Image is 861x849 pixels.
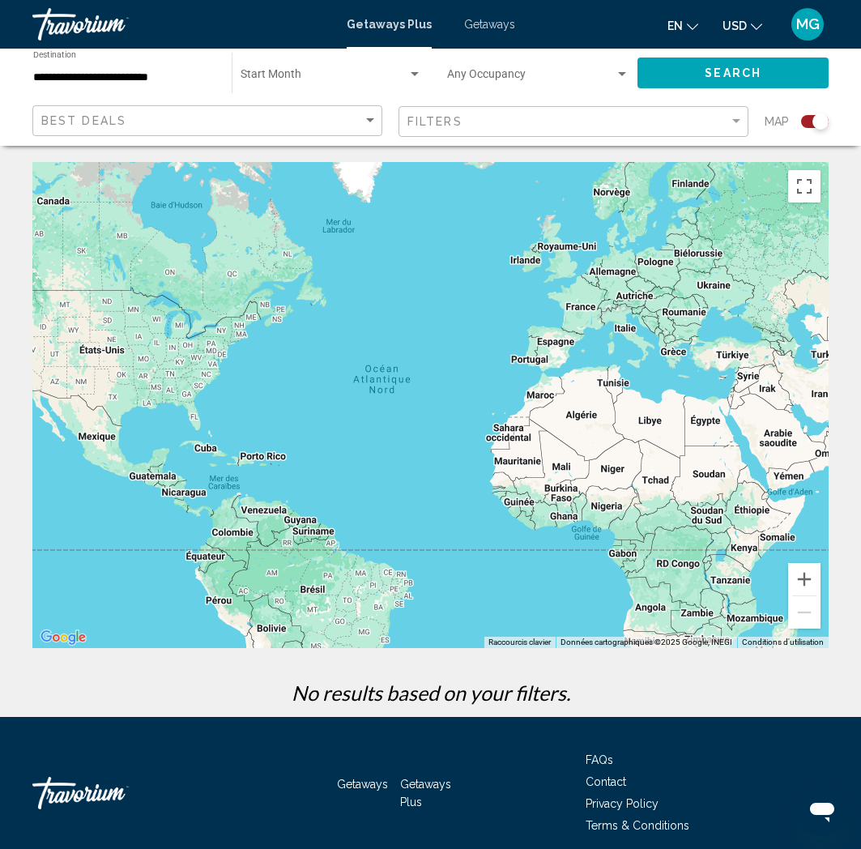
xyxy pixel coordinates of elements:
a: Terms & Conditions [586,819,689,832]
button: Change currency [722,14,762,37]
span: en [667,19,683,32]
a: Getaways Plus [400,778,451,808]
span: Données cartographiques ©2025 Google, INEGI [561,638,732,646]
span: MG [796,16,820,32]
a: Contact [586,775,626,788]
a: Travorium [32,8,330,41]
a: FAQs [586,753,613,766]
a: Getaways Plus [347,18,432,31]
button: Passer en plein écran [788,170,821,203]
button: Zoom avant [788,563,821,595]
button: Filter [399,105,748,139]
button: User Menu [786,7,829,41]
span: USD [722,19,747,32]
button: Raccourcis clavier [488,637,551,648]
a: Privacy Policy [586,797,659,810]
a: Getaways [464,18,515,31]
iframe: Bouton de lancement de la fenêtre de messagerie [796,784,848,836]
a: Getaways [337,778,388,791]
button: Change language [667,14,698,37]
a: Conditions d'utilisation (s'ouvre dans un nouvel onglet) [742,638,824,646]
button: Search [637,58,829,87]
span: Search [705,67,761,80]
a: Travorium [32,769,194,817]
img: Google [36,627,90,648]
p: No results based on your filters. [24,680,837,705]
span: Map [765,110,789,133]
span: Filters [407,115,462,128]
span: Best Deals [41,114,126,127]
button: Zoom arrière [788,596,821,629]
a: Ouvrir cette zone dans Google Maps (dans une nouvelle fenêtre) [36,627,90,648]
mat-select: Sort by [41,114,377,128]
